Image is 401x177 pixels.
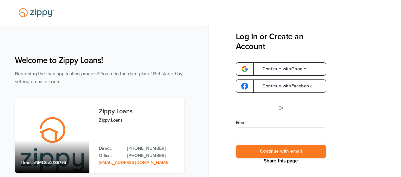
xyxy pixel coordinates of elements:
span: Continue with Facebook [256,84,312,88]
span: Branch [21,160,35,165]
input: Email Address [236,127,326,140]
a: Office Phone: 512-975-2947 [127,152,178,159]
p: Direct: [99,145,121,152]
span: Continue with Google [256,67,307,71]
a: Direct Phone: 512-975-2947 [127,145,178,152]
label: Email [236,120,326,126]
h3: Log In or Create an Account [236,32,326,51]
span: NMLS #2189776 [35,160,66,165]
img: Lender Logo [15,5,58,20]
p: Or [278,104,283,112]
button: Continue with email [236,145,326,158]
a: Email Address: zippyguide@zippymh.com [99,160,169,165]
h1: Welcome to Zippy Loans! [15,55,184,65]
button: Share This Page [262,158,300,164]
a: google-logoContinue withFacebook [236,79,326,93]
img: google-logo [241,66,248,73]
p: Office: [99,152,121,159]
h3: Zippy Loans [99,108,178,115]
span: Beginning the loan application process? You're in the right place! Get started by setting up an a... [15,71,183,85]
a: google-logoContinue withGoogle [236,62,326,76]
img: google-logo [241,83,248,90]
p: Zippy Loans [99,117,178,124]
